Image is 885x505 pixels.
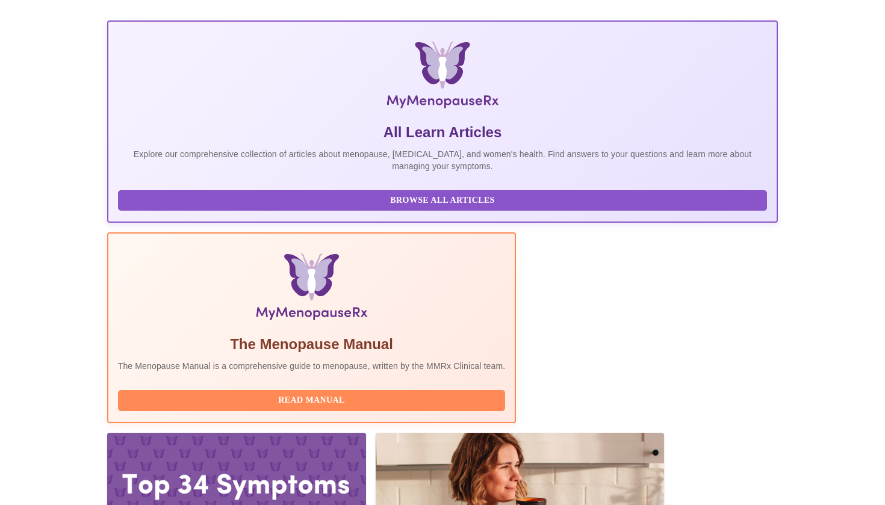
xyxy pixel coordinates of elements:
a: Read Manual [118,394,509,404]
p: The Menopause Manual is a comprehensive guide to menopause, written by the MMRx Clinical team. [118,360,506,372]
h5: All Learn Articles [118,123,768,142]
button: Read Manual [118,390,506,411]
span: Browse All Articles [130,193,756,208]
h5: The Menopause Manual [118,335,506,354]
button: Browse All Articles [118,190,768,211]
p: Explore our comprehensive collection of articles about menopause, [MEDICAL_DATA], and women's hea... [118,148,768,172]
img: MyMenopauseRx Logo [219,41,666,113]
img: Menopause Manual [179,253,444,325]
span: Read Manual [130,393,494,408]
a: Browse All Articles [118,194,771,205]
